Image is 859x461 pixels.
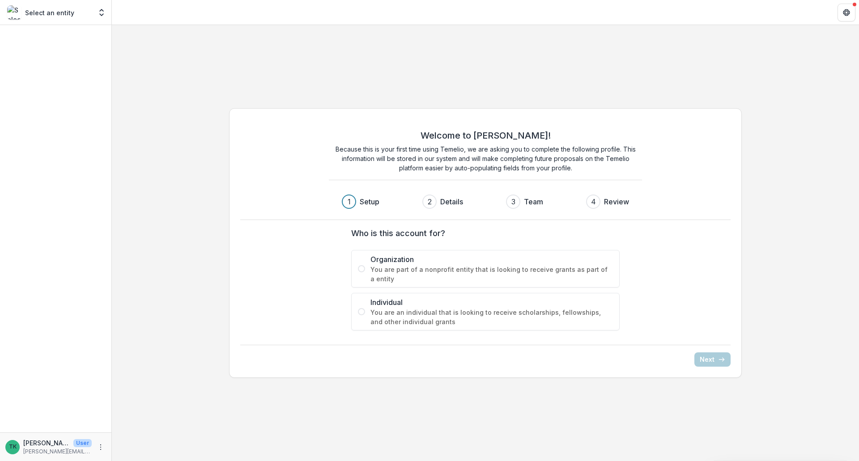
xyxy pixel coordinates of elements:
[604,196,629,207] h3: Review
[348,196,351,207] div: 1
[7,5,21,20] img: Select an entity
[428,196,432,207] div: 2
[421,130,551,141] h2: Welcome to [PERSON_NAME]!
[360,196,379,207] h3: Setup
[694,352,731,367] button: Next
[370,297,613,308] span: Individual
[73,439,92,447] p: User
[23,448,92,456] p: [PERSON_NAME][EMAIL_ADDRESS][DOMAIN_NAME]
[511,196,515,207] div: 3
[329,144,642,173] p: Because this is your first time using Temelio, we are asking you to complete the following profil...
[370,308,613,326] span: You are an individual that is looking to receive scholarships, fellowships, and other individual ...
[440,196,463,207] h3: Details
[95,442,106,453] button: More
[838,4,855,21] button: Get Help
[9,444,17,450] div: Tracy Kraus
[25,8,74,17] p: Select an entity
[524,196,543,207] h3: Team
[370,265,613,283] span: You are part of a nonprofit entity that is looking to receive grants as part of a entity
[370,254,613,265] span: Organization
[23,438,70,448] p: [PERSON_NAME]
[95,4,108,21] button: Open entity switcher
[351,227,614,239] label: Who is this account for?
[591,196,596,207] div: 4
[342,195,629,209] div: Progress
